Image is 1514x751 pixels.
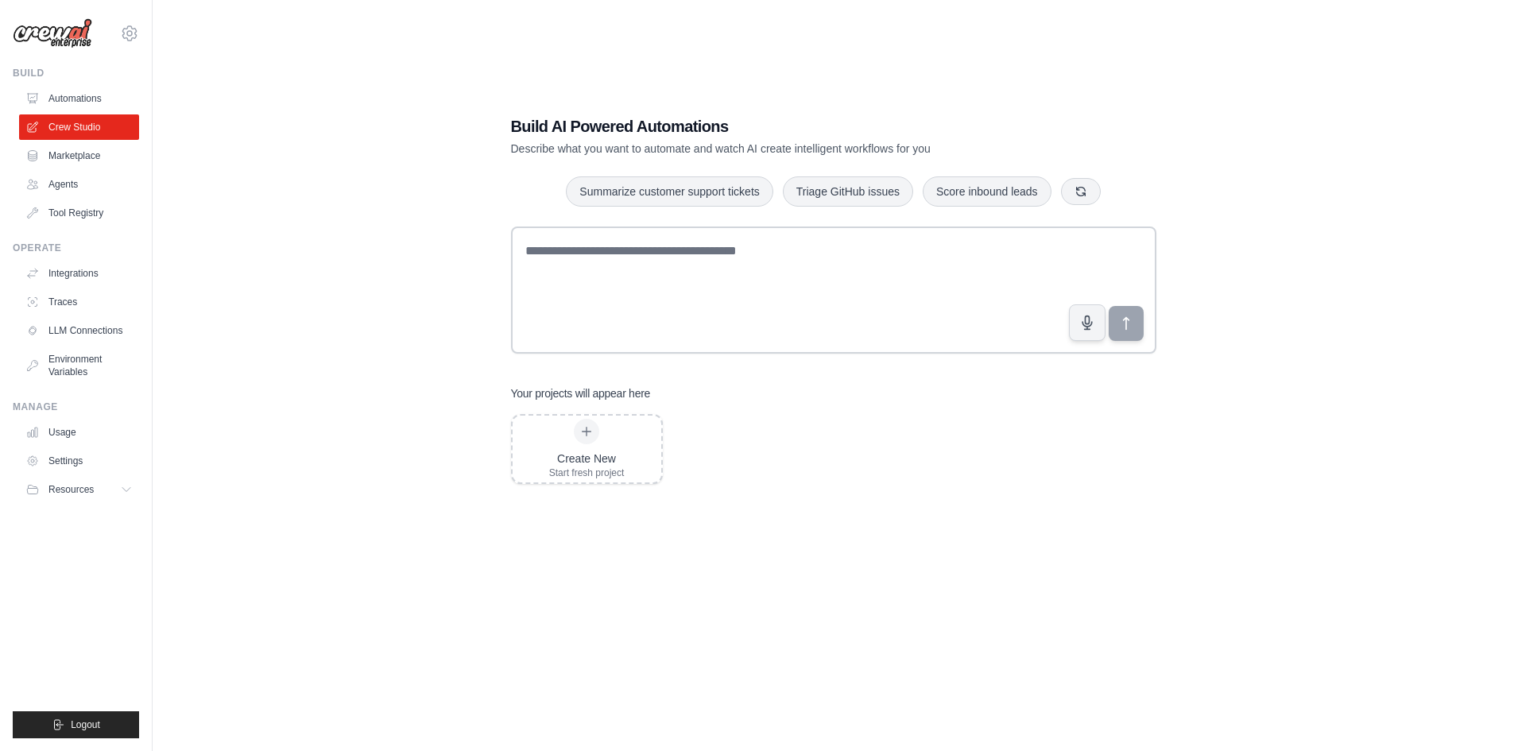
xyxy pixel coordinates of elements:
[923,176,1051,207] button: Score inbound leads
[19,200,139,226] a: Tool Registry
[511,385,651,401] h3: Your projects will appear here
[13,67,139,79] div: Build
[19,261,139,286] a: Integrations
[48,483,94,496] span: Resources
[19,114,139,140] a: Crew Studio
[19,448,139,474] a: Settings
[19,86,139,111] a: Automations
[19,420,139,445] a: Usage
[1061,178,1101,205] button: Get new suggestions
[13,18,92,48] img: Logo
[1069,304,1105,341] button: Click to speak your automation idea
[19,318,139,343] a: LLM Connections
[19,346,139,385] a: Environment Variables
[511,115,1045,137] h1: Build AI Powered Automations
[549,466,625,479] div: Start fresh project
[19,477,139,502] button: Resources
[13,401,139,413] div: Manage
[19,289,139,315] a: Traces
[566,176,772,207] button: Summarize customer support tickets
[783,176,913,207] button: Triage GitHub issues
[549,451,625,466] div: Create New
[19,143,139,168] a: Marketplace
[13,242,139,254] div: Operate
[13,711,139,738] button: Logout
[511,141,1045,157] p: Describe what you want to automate and watch AI create intelligent workflows for you
[19,172,139,197] a: Agents
[71,718,100,731] span: Logout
